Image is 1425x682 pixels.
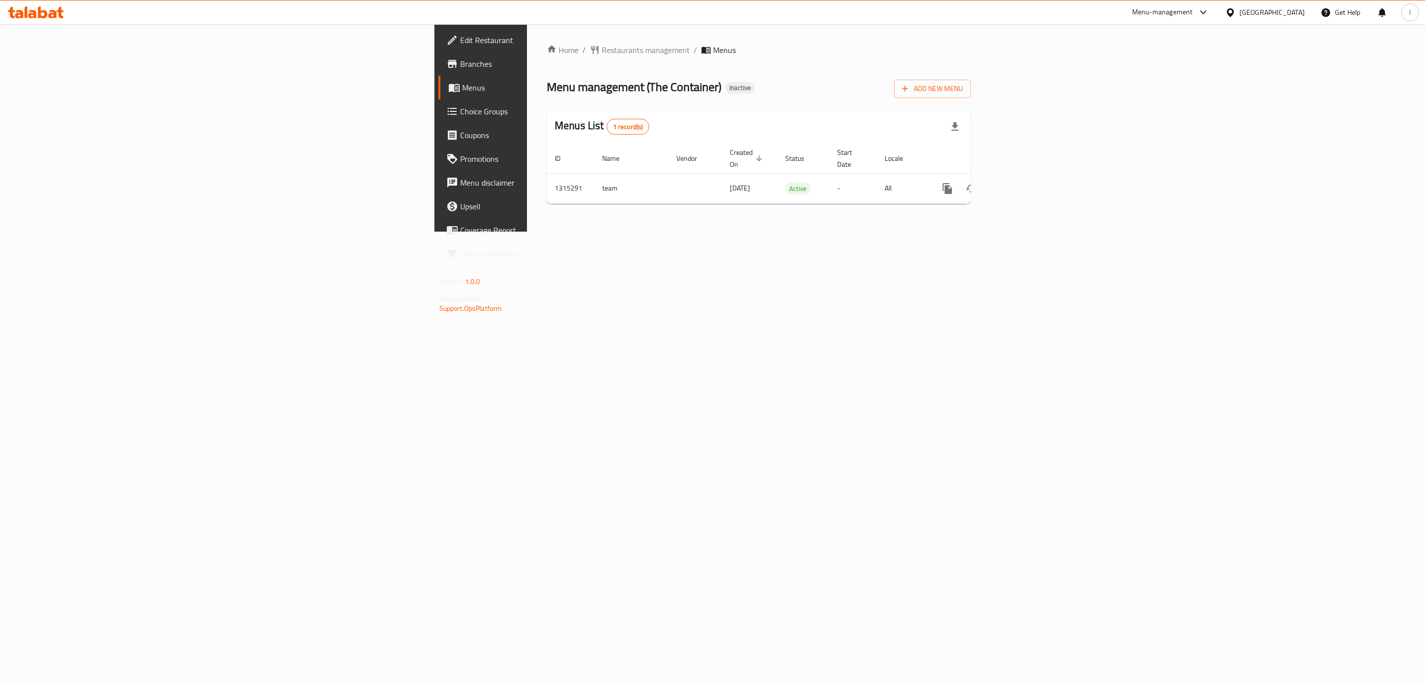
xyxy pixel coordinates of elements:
span: Get support on: [439,292,485,305]
span: Coupons [460,129,665,141]
span: Name [602,152,632,164]
a: Branches [438,52,672,76]
a: Menus [438,76,672,99]
span: Active [785,183,810,195]
td: - [829,173,877,203]
a: Menu disclaimer [438,171,672,195]
span: Grocery Checklist [460,248,665,260]
a: Coverage Report [438,218,672,242]
nav: breadcrumb [547,44,971,56]
span: Menu disclaimer [460,177,665,189]
span: Vendor [676,152,710,164]
a: Support.OpsPlatform [439,302,502,315]
div: Export file [943,115,967,139]
a: Coupons [438,123,672,147]
span: ID [555,152,573,164]
table: enhanced table [547,144,1039,204]
span: Menus [713,44,736,56]
span: 1.0.0 [465,275,480,288]
h2: Menus List [555,118,649,135]
span: Choice Groups [460,105,665,117]
span: Add New Menu [902,83,963,95]
span: Upsell [460,200,665,212]
button: Change Status [959,177,983,200]
a: Upsell [438,195,672,218]
div: Inactive [725,82,755,94]
button: more [936,177,959,200]
div: Total records count [607,119,650,135]
span: Status [785,152,817,164]
span: Created On [730,146,765,170]
th: Actions [928,144,1039,174]
span: Menus [462,82,665,94]
span: Locale [885,152,916,164]
span: Edit Restaurant [460,34,665,46]
span: Version: [439,275,464,288]
span: Promotions [460,153,665,165]
div: [GEOGRAPHIC_DATA] [1239,7,1305,18]
span: Inactive [725,84,755,92]
span: Coverage Report [460,224,665,236]
span: l [1409,7,1411,18]
span: Start Date [837,146,865,170]
span: Branches [460,58,665,70]
a: Promotions [438,147,672,171]
button: Add New Menu [894,80,971,98]
li: / [694,44,697,56]
a: Grocery Checklist [438,242,672,266]
span: 1 record(s) [607,122,649,132]
a: Edit Restaurant [438,28,672,52]
span: [DATE] [730,182,750,195]
td: All [877,173,928,203]
a: Choice Groups [438,99,672,123]
div: Menu-management [1132,6,1193,18]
